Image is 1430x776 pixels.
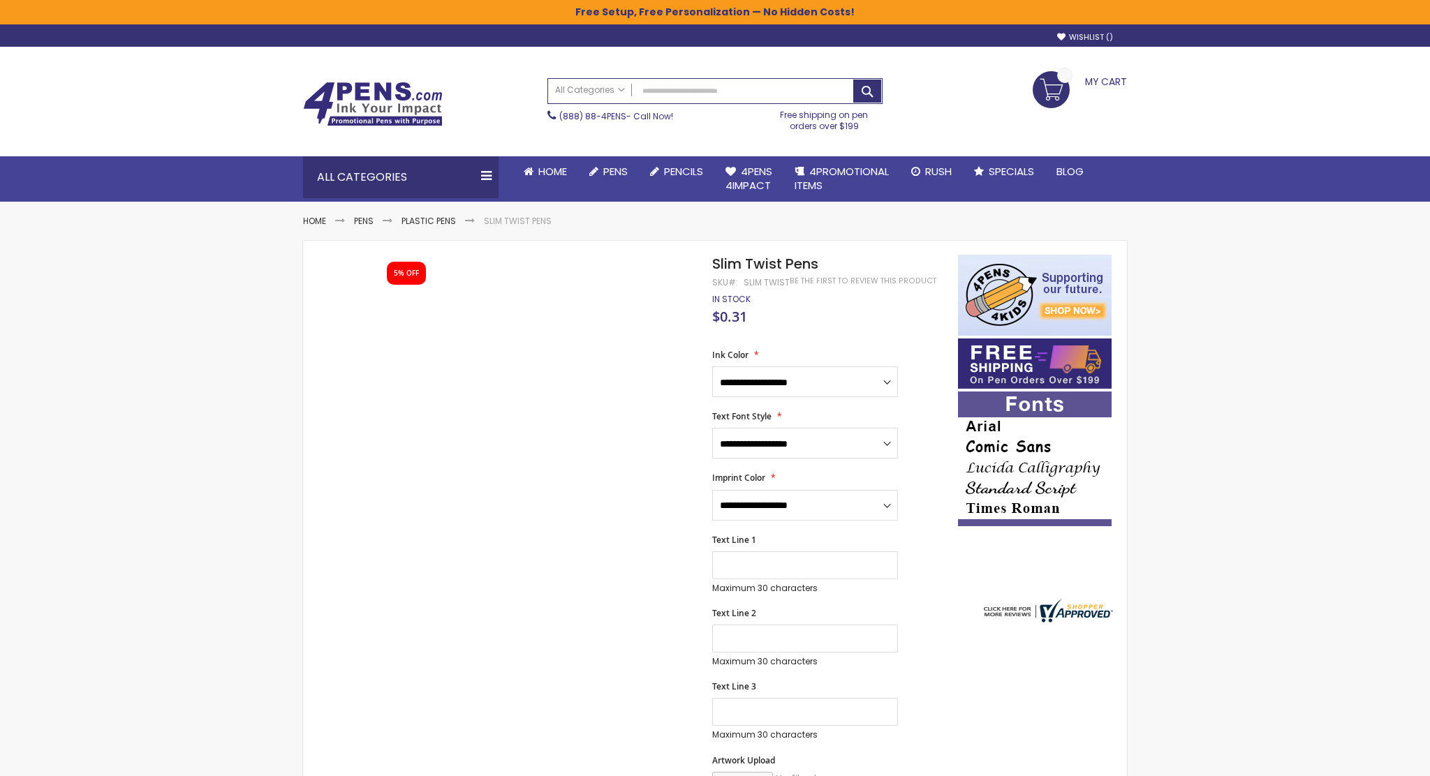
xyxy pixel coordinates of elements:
a: Blog [1045,156,1095,187]
p: Maximum 30 characters [712,583,898,594]
span: Blog [1056,164,1084,179]
span: Pens [603,164,628,179]
img: 4pens.com widget logo [980,599,1113,622]
div: 5% OFF [394,269,419,278]
div: Slim Twist [744,277,790,288]
a: Pens [354,215,374,227]
span: In stock [712,293,751,305]
li: Slim Twist Pens [484,216,552,227]
a: Home [303,215,326,227]
p: Maximum 30 characters [712,729,898,740]
span: All Categories [555,84,625,96]
span: $0.31 [712,307,747,326]
span: Pencils [664,164,703,179]
span: 4Pens 4impact [725,164,772,193]
a: Plastic Pens [401,215,456,227]
a: Home [513,156,578,187]
strong: SKU [712,276,738,288]
span: 4PROMOTIONAL ITEMS [795,164,889,193]
img: Free shipping on orders over $199 [958,338,1112,389]
span: Text Font Style [712,410,772,422]
span: - Call Now! [559,110,673,122]
a: Wishlist [1057,32,1113,43]
span: Rush [925,164,952,179]
div: Availability [712,294,751,305]
span: Text Line 1 [712,534,756,546]
div: All Categories [303,156,499,198]
img: font-personalization-examples [958,391,1112,526]
a: All Categories [548,79,632,102]
a: 4pens.com certificate URL [980,613,1113,625]
span: Text Line 2 [712,607,756,619]
a: 4PROMOTIONALITEMS [783,156,900,202]
a: Be the first to review this product [790,276,936,286]
span: Slim Twist Pens [712,254,818,274]
span: Imprint Color [712,472,765,484]
a: 4Pens4impact [714,156,783,202]
a: Pens [578,156,639,187]
p: Maximum 30 characters [712,656,898,667]
a: Specials [963,156,1045,187]
span: Home [538,164,567,179]
a: Rush [900,156,963,187]
img: 4pens 4 kids [958,255,1112,336]
a: (888) 88-4PENS [559,110,626,122]
div: Free shipping on pen orders over $199 [766,104,883,132]
span: Artwork Upload [712,754,775,766]
a: Pencils [639,156,714,187]
span: Specials [989,164,1034,179]
span: Text Line 3 [712,680,756,692]
img: 4Pens Custom Pens and Promotional Products [303,82,443,126]
span: Ink Color [712,349,749,361]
